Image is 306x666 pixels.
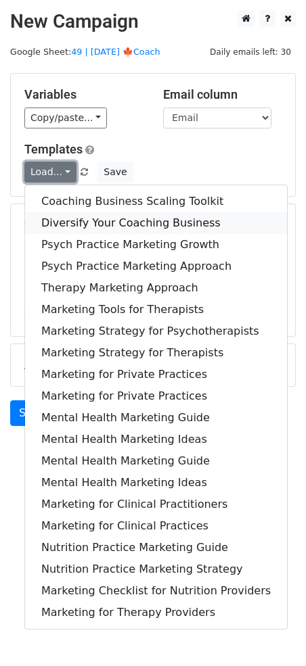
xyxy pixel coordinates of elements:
small: Google Sheet: [10,47,160,57]
a: Mental Health Marketing Ideas [25,472,287,494]
h2: New Campaign [10,10,296,33]
a: Nutrition Practice Marketing Strategy [25,558,287,580]
a: Mental Health Marketing Ideas [25,429,287,450]
a: Load... [24,162,76,183]
a: Psych Practice Marketing Growth [25,234,287,256]
a: Templates [24,142,83,156]
h5: Variables [24,87,143,102]
a: Marketing Strategy for Psychotherapists [25,320,287,342]
h5: Email column [163,87,282,102]
a: Marketing for Clinical Practices [25,515,287,537]
a: Marketing Strategy for Therapists [25,342,287,364]
a: Daily emails left: 30 [205,47,296,57]
button: Save [97,162,133,183]
a: Marketing for Clinical Practitioners [25,494,287,515]
a: Marketing Checklist for Nutrition Providers [25,580,287,602]
a: Diversify Your Coaching Business [25,212,287,234]
span: Daily emails left: 30 [205,45,296,60]
a: Marketing Tools for Therapists [25,299,287,320]
a: Mental Health Marketing Guide [25,450,287,472]
a: Send [10,400,55,426]
a: Marketing for Therapy Providers [25,602,287,623]
a: Coaching Business Scaling Toolkit [25,191,287,212]
a: Therapy Marketing Approach [25,277,287,299]
a: Marketing for Private Practices [25,364,287,385]
a: Mental Health Marketing Guide [25,407,287,429]
a: Marketing for Private Practices [25,385,287,407]
iframe: Chat Widget [238,601,306,666]
a: Psych Practice Marketing Approach [25,256,287,277]
a: Copy/paste... [24,108,107,128]
a: 49 | [DATE] 🍁Coach [71,47,160,57]
a: Nutrition Practice Marketing Guide [25,537,287,558]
